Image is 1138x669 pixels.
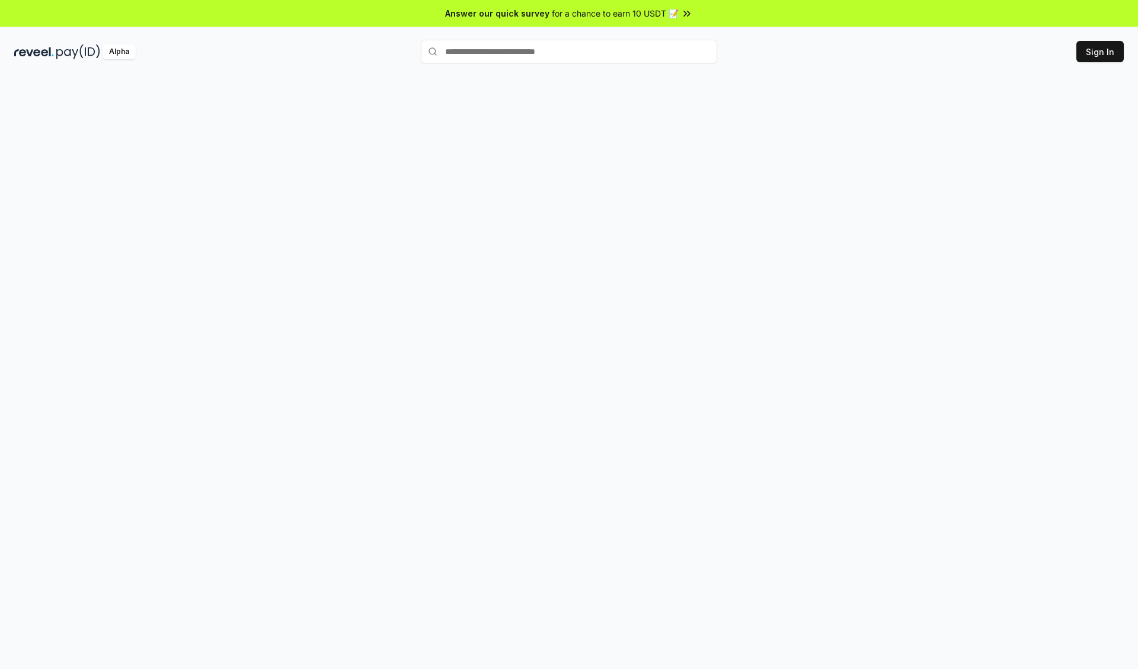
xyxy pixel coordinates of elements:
span: for a chance to earn 10 USDT 📝 [552,7,679,20]
button: Sign In [1076,41,1124,62]
div: Alpha [103,44,136,59]
span: Answer our quick survey [445,7,549,20]
img: reveel_dark [14,44,54,59]
img: pay_id [56,44,100,59]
